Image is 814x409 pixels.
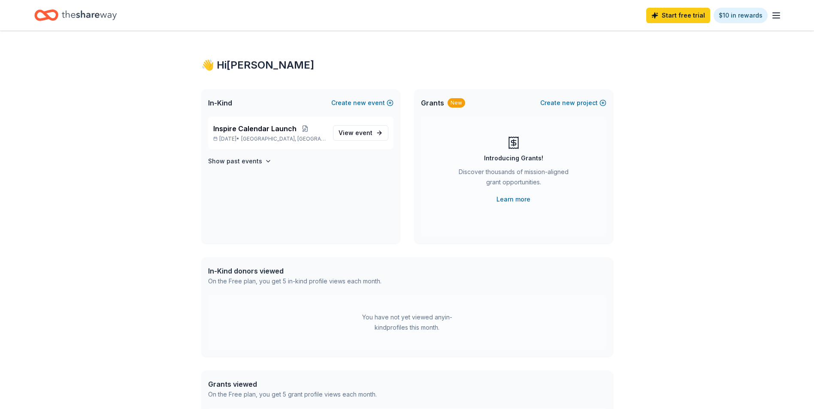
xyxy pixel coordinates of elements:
[201,58,613,72] div: 👋 Hi [PERSON_NAME]
[339,128,372,138] span: View
[354,312,461,333] div: You have not yet viewed any in-kind profiles this month.
[421,98,444,108] span: Grants
[213,123,297,134] span: Inspire Calendar Launch
[241,135,326,142] span: [GEOGRAPHIC_DATA], [GEOGRAPHIC_DATA]
[208,389,377,400] div: On the Free plan, you get 5 grant profile views each month.
[208,276,381,286] div: On the Free plan, you get 5 in-kind profile views each month.
[208,156,262,166] h4: Show past events
[34,5,117,25] a: Home
[213,135,326,142] p: [DATE] •
[455,167,572,191] div: Discover thousands of mission-aligned grant opportunities.
[484,153,543,163] div: Introducing Grants!
[562,98,575,108] span: new
[353,98,366,108] span: new
[208,266,381,276] div: In-Kind donors viewed
[208,379,377,389] div: Grants viewed
[540,98,606,108] button: Createnewproject
[355,129,372,136] span: event
[714,8,768,23] a: $10 in rewards
[331,98,393,108] button: Createnewevent
[208,98,232,108] span: In-Kind
[333,125,388,141] a: View event
[646,8,710,23] a: Start free trial
[208,156,272,166] button: Show past events
[448,98,465,108] div: New
[496,194,530,204] a: Learn more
